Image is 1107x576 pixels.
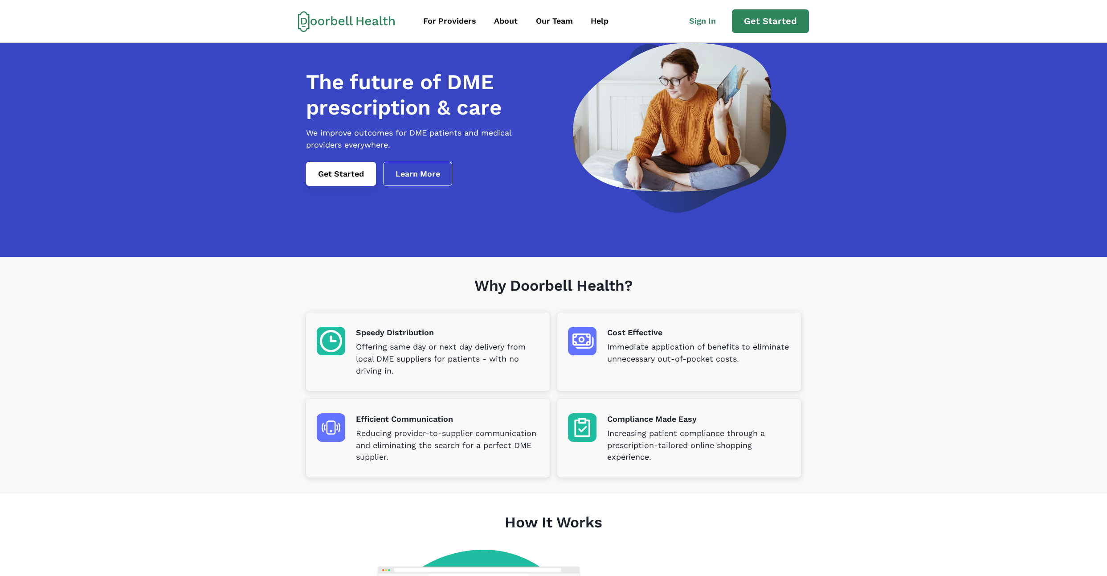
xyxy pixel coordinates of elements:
a: Get Started [306,162,376,186]
img: Efficient Communication icon [317,413,345,442]
div: About [494,15,518,27]
a: Sign In [681,11,732,31]
p: Immediate application of benefits to eliminate unnecessary out-of-pocket costs. [607,341,790,365]
div: For Providers [423,15,476,27]
p: Cost Effective [607,327,790,339]
a: For Providers [415,11,484,31]
p: Compliance Made Easy [607,413,790,425]
a: About [486,11,526,31]
p: Increasing patient compliance through a prescription-tailored online shopping experience. [607,428,790,464]
div: Our Team [536,15,573,27]
p: Reducing provider-to-supplier communication and eliminating the search for a perfect DME supplier. [356,428,539,464]
img: Speedy Distribution icon [317,327,345,355]
img: Compliance Made Easy icon [568,413,596,442]
a: Get Started [732,9,809,33]
h1: Why Doorbell Health? [306,277,801,313]
h1: The future of DME prescription & care [306,70,548,120]
img: a woman looking at a computer [573,43,786,213]
a: Our Team [528,11,581,31]
p: Offering same day or next day delivery from local DME suppliers for patients - with no driving in. [356,341,539,377]
p: We improve outcomes for DME patients and medical providers everywhere. [306,127,548,151]
p: Speedy Distribution [356,327,539,339]
div: Help [591,15,609,27]
p: Efficient Communication [356,413,539,425]
a: Help [583,11,617,31]
a: Learn More [383,162,453,186]
img: Cost Effective icon [568,327,596,355]
h1: How It Works [306,514,801,550]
